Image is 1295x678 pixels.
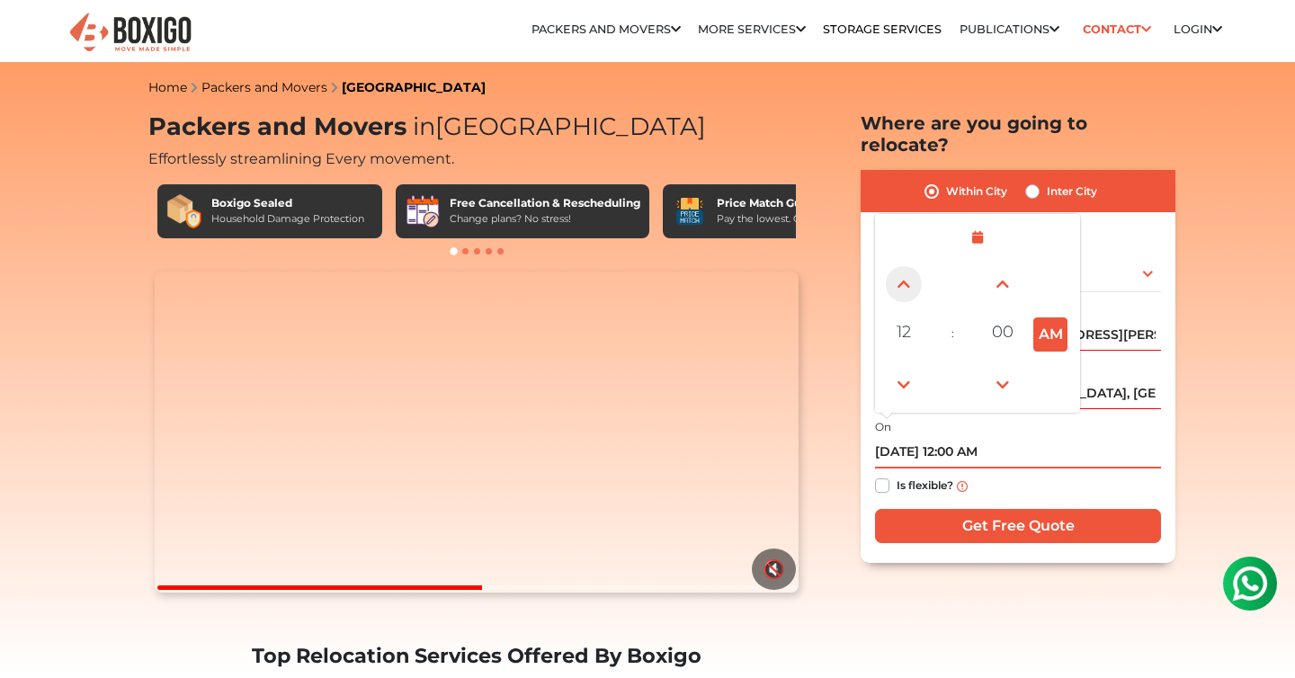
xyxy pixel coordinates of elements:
[861,112,1175,156] h2: Where are you going to relocate?
[717,195,853,211] div: Price Match Guarantee
[1033,317,1067,352] button: AM
[928,308,978,359] td: :
[155,272,798,593] video: Your browser does not support the video tag.
[1174,22,1222,36] a: Login
[166,193,202,229] img: Boxigo Sealed
[982,263,1023,305] a: Increment Minute
[875,509,1161,543] input: Get Free Quote
[883,263,924,305] a: Increment Hour
[148,79,187,95] a: Home
[960,22,1059,36] a: Publications
[985,314,1021,350] span: Pick Minute
[752,549,796,590] button: 🔇
[148,150,454,167] span: Effortlessly streamlining Every movement.
[148,644,805,668] h2: Top Relocation Services Offered By Boxigo
[875,437,1161,468] input: Moving date
[201,79,327,95] a: Packers and Movers
[67,11,193,55] img: Boxigo
[211,211,364,227] div: Household Damage Protection
[886,314,922,350] span: Pick Hour
[450,211,640,227] div: Change plans? No stress!
[211,195,364,211] div: Boxigo Sealed
[148,112,805,142] h1: Packers and Movers
[982,364,1023,406] a: Decrement Minute
[531,22,681,36] a: Packers and Movers
[406,112,706,141] span: [GEOGRAPHIC_DATA]
[883,364,924,406] a: Decrement Hour
[897,475,953,494] label: Is flexible?
[1076,15,1157,43] a: Contact
[1047,181,1097,202] label: Inter City
[717,211,853,227] div: Pay the lowest. Guaranteed!
[875,419,891,435] label: On
[823,22,942,36] a: Storage Services
[413,112,435,141] span: in
[342,79,486,95] a: [GEOGRAPHIC_DATA]
[879,229,1076,245] a: Select Time
[18,18,54,54] img: whatsapp-icon.svg
[450,195,640,211] div: Free Cancellation & Rescheduling
[946,181,1007,202] label: Within City
[957,481,968,492] img: info
[405,193,441,229] img: Free Cancellation & Rescheduling
[698,22,806,36] a: More services
[672,193,708,229] img: Price Match Guarantee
